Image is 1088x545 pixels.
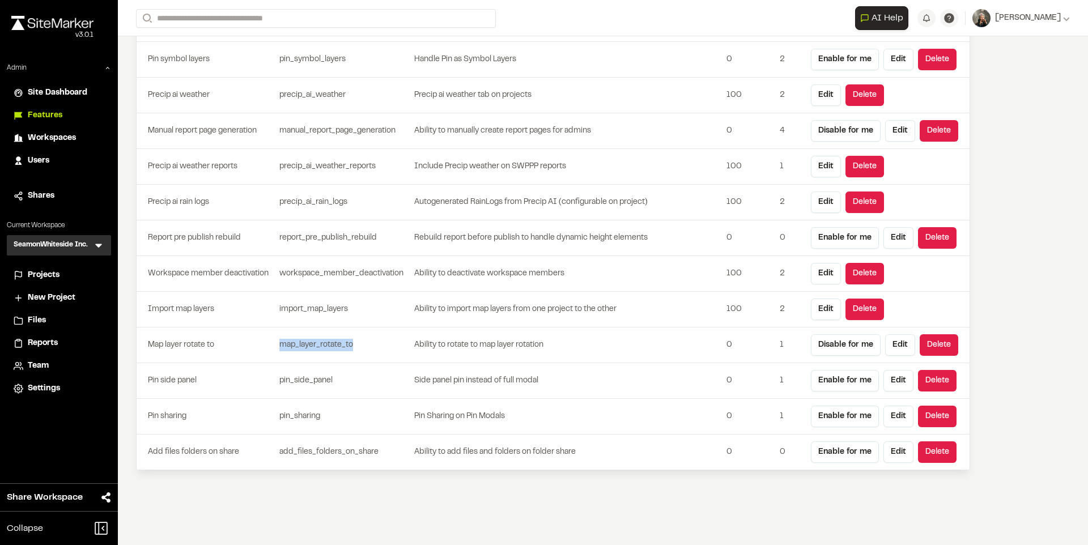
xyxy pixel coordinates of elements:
[722,292,775,327] td: 100
[14,337,104,350] a: Reports
[883,370,913,391] button: Edit
[722,185,775,220] td: 100
[414,220,722,256] td: Rebuild report before publish to handle dynamic height elements
[722,220,775,256] td: 0
[28,87,87,99] span: Site Dashboard
[414,399,722,435] td: Pin Sharing on Pin Modals
[722,42,775,78] td: 0
[775,185,806,220] td: 2
[14,87,104,99] a: Site Dashboard
[885,120,915,142] button: Edit
[811,406,879,427] button: Enable for me
[845,263,884,284] button: Delete
[811,299,841,320] button: Edit
[7,63,27,73] p: Admin
[775,220,806,256] td: 0
[722,363,775,399] td: 0
[28,382,60,395] span: Settings
[722,78,775,113] td: 100
[855,6,913,30] div: Open AI Assistant
[28,292,75,304] span: New Project
[14,132,104,144] a: Workspaces
[414,113,722,149] td: Ability to manually create report pages for admins
[872,11,903,25] span: AI Help
[28,360,49,372] span: Team
[275,42,414,78] td: pin_symbol_layers
[775,149,806,185] td: 1
[918,406,957,427] button: Delete
[28,190,54,202] span: Shares
[137,78,275,113] td: Precip ai weather
[28,314,46,327] span: Files
[275,363,414,399] td: pin_side_panel
[775,78,806,113] td: 2
[775,435,806,470] td: 0
[137,113,275,149] td: Manual report page generation
[883,49,913,70] button: Edit
[845,191,884,213] button: Delete
[414,363,722,399] td: Side panel pin instead of full modal
[845,299,884,320] button: Delete
[137,220,275,256] td: Report pre publish rebuild
[414,149,722,185] td: Include Precip weather on SWPPP reports
[136,9,156,28] button: Search
[137,42,275,78] td: Pin symbol layers
[722,256,775,292] td: 100
[275,185,414,220] td: precip_ai_rain_logs
[14,314,104,327] a: Files
[883,406,913,427] button: Edit
[137,292,275,327] td: Import map layers
[811,84,841,106] button: Edit
[775,256,806,292] td: 2
[137,435,275,470] td: Add files folders on share
[28,155,49,167] span: Users
[275,220,414,256] td: report_pre_publish_rebuild
[811,227,879,249] button: Enable for me
[275,256,414,292] td: workspace_member_deactivation
[414,292,722,327] td: Ability to import map layers from one project to the other
[722,399,775,435] td: 0
[811,263,841,284] button: Edit
[275,399,414,435] td: pin_sharing
[775,113,806,149] td: 4
[7,522,43,535] span: Collapse
[14,240,88,251] h3: SeamonWhiteside Inc.
[14,382,104,395] a: Settings
[885,334,915,356] button: Edit
[920,334,958,356] button: Delete
[137,256,275,292] td: Workspace member deactivation
[775,363,806,399] td: 1
[811,334,881,356] button: Disable for me
[920,120,958,142] button: Delete
[775,327,806,363] td: 1
[775,399,806,435] td: 1
[11,30,93,40] div: Oh geez...please don't...
[972,9,1070,27] button: [PERSON_NAME]
[275,149,414,185] td: precip_ai_weather_reports
[855,6,908,30] button: Open AI Assistant
[14,109,104,122] a: Features
[811,156,841,177] button: Edit
[414,78,722,113] td: Precip ai weather tab on projects
[883,441,913,463] button: Edit
[811,370,879,391] button: Enable for me
[14,190,104,202] a: Shares
[845,84,884,106] button: Delete
[995,12,1061,24] span: [PERSON_NAME]
[28,109,62,122] span: Features
[7,220,111,231] p: Current Workspace
[414,42,722,78] td: Handle Pin as Symbol Layers
[883,227,913,249] button: Edit
[275,327,414,363] td: map_layer_rotate_to
[775,42,806,78] td: 2
[137,149,275,185] td: Precip ai weather reports
[972,9,991,27] img: User
[918,227,957,249] button: Delete
[722,435,775,470] td: 0
[811,49,879,70] button: Enable for me
[811,191,841,213] button: Edit
[918,370,957,391] button: Delete
[722,113,775,149] td: 0
[28,132,76,144] span: Workspaces
[14,155,104,167] a: Users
